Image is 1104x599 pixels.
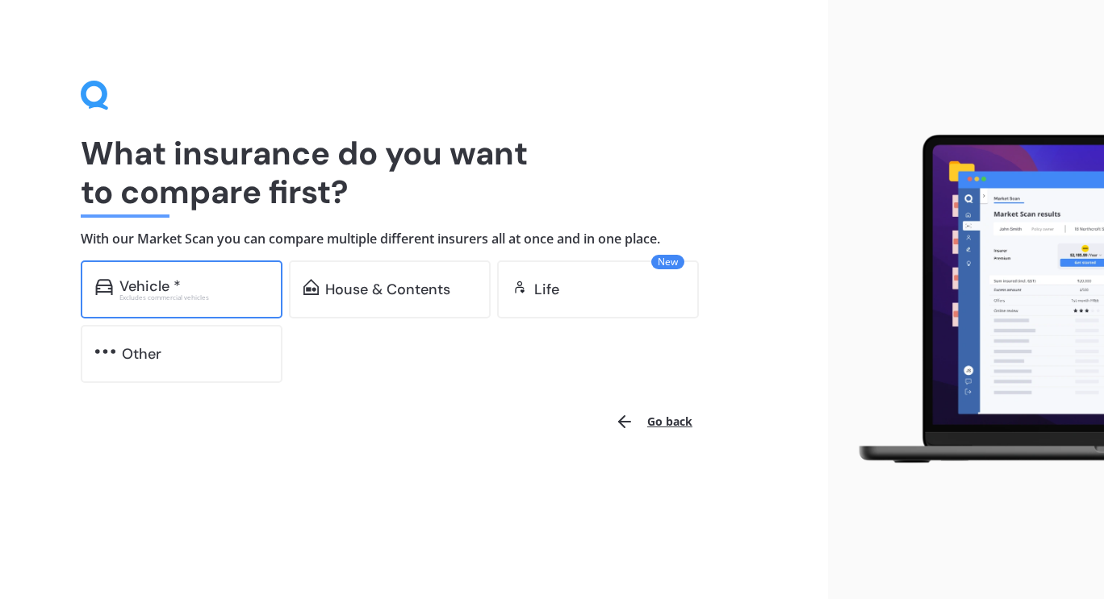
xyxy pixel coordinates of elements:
[651,255,684,269] span: New
[841,127,1104,472] img: laptop.webp
[95,279,113,295] img: car.f15378c7a67c060ca3f3.svg
[119,294,268,301] div: Excludes commercial vehicles
[119,278,181,294] div: Vehicle *
[81,231,747,248] h4: With our Market Scan you can compare multiple different insurers all at once and in one place.
[512,279,528,295] img: life.f720d6a2d7cdcd3ad642.svg
[81,134,747,211] h1: What insurance do you want to compare first?
[325,281,450,297] div: House & Contents
[534,281,559,297] div: Life
[303,279,319,295] img: home-and-contents.b802091223b8502ef2dd.svg
[122,346,161,362] div: Other
[605,402,702,441] button: Go back
[95,343,115,360] img: other.81dba5aafe580aa69f38.svg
